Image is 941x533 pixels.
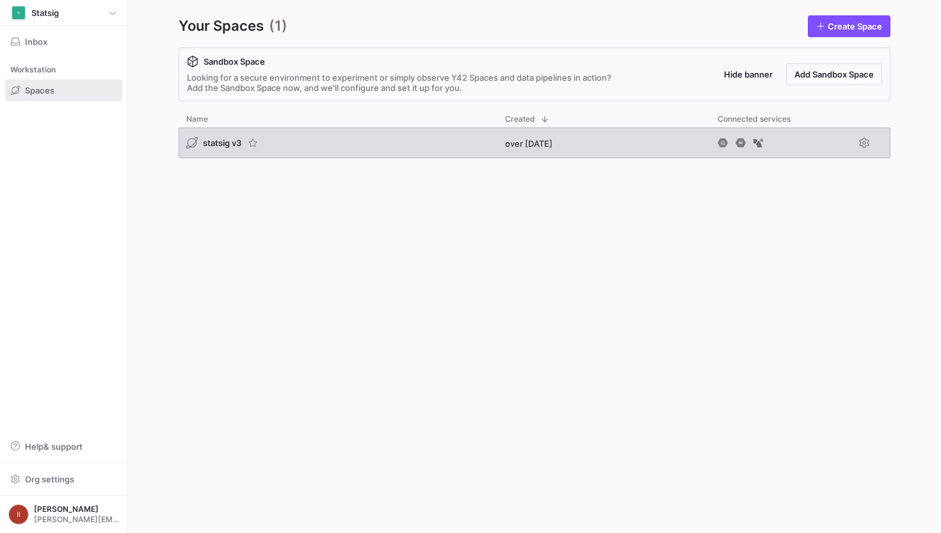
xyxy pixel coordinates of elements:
[8,504,29,525] div: II
[269,15,287,37] span: (1)
[786,63,882,85] button: Add Sandbox Space
[808,15,890,37] a: Create Space
[12,6,25,19] div: S
[204,56,265,67] span: Sandbox Space
[186,115,208,124] span: Name
[25,441,83,452] span: Help & support
[31,8,59,18] span: Statsig
[828,21,882,31] span: Create Space
[179,15,264,37] span: Your Spaces
[34,515,119,524] span: [PERSON_NAME][EMAIL_ADDRESS][DOMAIN_NAME]
[5,468,122,490] button: Org settings
[25,474,74,484] span: Org settings
[505,115,535,124] span: Created
[34,505,119,514] span: [PERSON_NAME]
[187,72,611,93] div: Looking for a secure environment to experiment or simply observe Y42 Spaces and data pipelines in...
[25,37,47,47] span: Inbox
[505,138,552,149] span: over [DATE]
[5,79,122,101] a: Spaces
[179,127,890,163] div: Press SPACE to select this row.
[716,63,781,85] button: Hide banner
[724,69,773,79] span: Hide banner
[5,475,122,486] a: Org settings
[25,85,54,95] span: Spaces
[794,69,874,79] span: Add Sandbox Space
[203,138,241,148] span: statsig v3
[718,115,791,124] span: Connected services
[5,501,122,528] button: II[PERSON_NAME][PERSON_NAME][EMAIL_ADDRESS][DOMAIN_NAME]
[5,31,122,53] button: Inbox
[5,60,122,79] div: Workstation
[5,436,122,457] button: Help& support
